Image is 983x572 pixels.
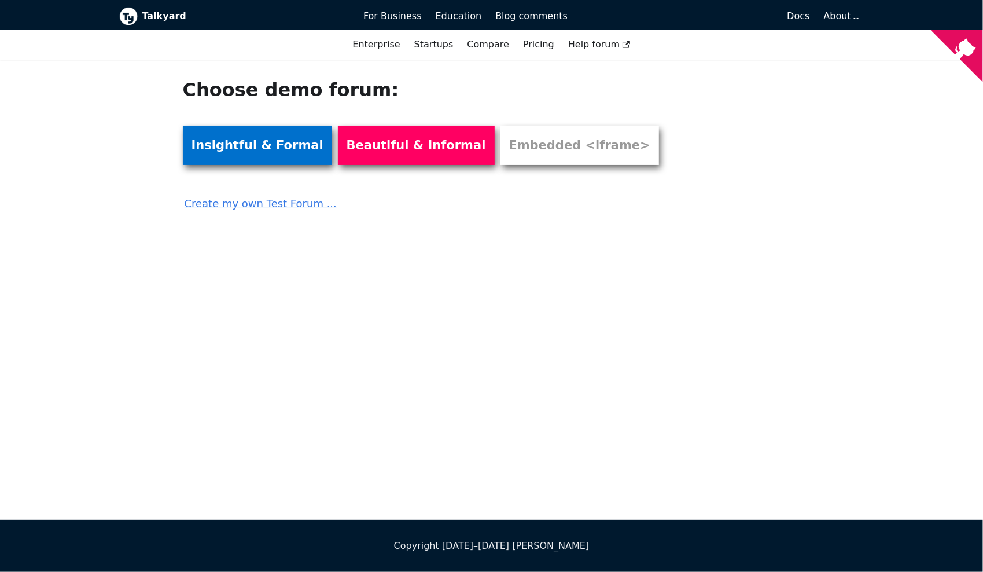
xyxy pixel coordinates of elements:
[467,39,509,50] a: Compare
[119,538,864,553] div: Copyright [DATE]–[DATE] [PERSON_NAME]
[436,10,482,21] span: Education
[561,35,638,54] a: Help forum
[119,7,138,25] img: Talkyard logo
[119,7,348,25] a: Talkyard logoTalkyard
[516,35,561,54] a: Pricing
[495,10,568,21] span: Blog comments
[142,9,348,24] b: Talkyard
[429,6,489,26] a: Education
[568,39,631,50] span: Help forum
[824,10,857,21] a: About
[356,6,429,26] a: For Business
[363,10,422,21] span: For Business
[345,35,407,54] a: Enterprise
[488,6,575,26] a: Blog comments
[407,35,461,54] a: Startups
[183,78,673,101] h1: Choose demo forum:
[183,126,332,165] a: Insightful & Formal
[500,126,659,165] a: Embedded <iframe>
[787,10,809,21] span: Docs
[575,6,817,26] a: Docs
[183,187,673,212] a: Create my own Test Forum ...
[338,126,495,165] a: Beautiful & Informal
